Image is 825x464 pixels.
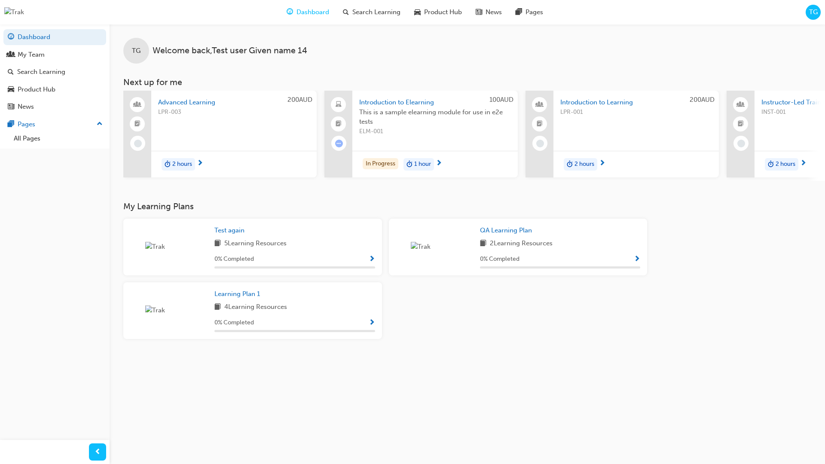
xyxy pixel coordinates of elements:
span: next-icon [436,160,442,168]
a: Test again [214,226,248,235]
span: Product Hub [424,7,462,17]
span: learningRecordVerb_NONE-icon [134,140,142,147]
a: Dashboard [3,29,106,45]
button: Pages [3,116,106,132]
a: QA Learning Plan [480,226,535,235]
span: 200AUD [690,96,715,104]
span: book-icon [214,302,221,313]
span: 2 hours [776,159,795,169]
span: Introduction to Learning [560,98,712,107]
span: 2 Learning Resources [490,238,553,249]
a: guage-iconDashboard [280,3,336,21]
div: My Team [18,50,45,60]
button: Show Progress [634,254,640,265]
span: prev-icon [95,447,101,458]
button: Show Progress [369,317,375,328]
span: learningRecordVerb_NONE-icon [536,140,544,147]
img: Trak [4,7,24,17]
span: people-icon [8,51,14,59]
span: duration-icon [406,159,412,170]
h3: Next up for me [110,77,825,87]
button: TG [806,5,821,20]
span: Show Progress [369,256,375,263]
span: duration-icon [768,159,774,170]
span: Test again [214,226,244,234]
span: 2 hours [574,159,594,169]
span: search-icon [8,68,14,76]
span: TG [809,7,818,17]
span: laptop-icon [336,99,342,110]
span: learningRecordVerb_NONE-icon [737,140,745,147]
div: Pages [18,119,35,129]
div: Product Hub [18,85,55,95]
span: learningRecordVerb_ATTEMPT-icon [335,140,343,147]
span: Show Progress [634,256,640,263]
a: My Team [3,47,106,63]
span: booktick-icon [537,119,543,130]
span: guage-icon [287,7,293,18]
div: In Progress [363,158,398,170]
span: car-icon [8,86,14,94]
span: 0 % Completed [214,318,254,328]
span: duration-icon [165,159,171,170]
a: news-iconNews [469,3,509,21]
a: News [3,99,106,115]
span: QA Learning Plan [480,226,532,234]
span: 2 hours [172,159,192,169]
span: Welcome back , Test user Given name 14 [153,46,307,56]
span: book-icon [480,238,486,249]
span: duration-icon [567,159,573,170]
span: TG [132,46,141,56]
span: next-icon [800,160,807,168]
a: All Pages [10,132,106,145]
span: book-icon [214,238,221,249]
span: Introduction to Elearning [359,98,511,107]
a: pages-iconPages [509,3,550,21]
span: people-icon [537,99,543,110]
span: booktick-icon [134,119,141,130]
div: News [18,102,34,112]
span: pages-icon [8,121,14,128]
span: 1 hour [414,159,431,169]
span: Advanced Learning [158,98,310,107]
div: Search Learning [17,67,65,77]
span: next-icon [599,160,605,168]
span: pages-icon [516,7,522,18]
a: car-iconProduct Hub [407,3,469,21]
span: LPR-001 [560,107,712,117]
a: 200AUDIntroduction to LearningLPR-001duration-icon2 hours [526,91,719,177]
button: Show Progress [369,254,375,265]
span: ELM-001 [359,127,511,137]
a: 100AUDIntroduction to ElearningThis is a sample elearning module for use in e2e testsELM-001In Pr... [324,91,518,177]
span: people-icon [738,99,744,110]
button: DashboardMy TeamSearch LearningProduct HubNews [3,27,106,116]
img: Trak [411,242,458,252]
img: Trak [145,305,192,315]
span: 200AUD [287,96,312,104]
span: search-icon [343,7,349,18]
span: 4 Learning Resources [224,302,287,313]
h3: My Learning Plans [123,201,647,211]
span: Show Progress [369,319,375,327]
span: news-icon [476,7,482,18]
span: 0 % Completed [480,254,519,264]
span: News [486,7,502,17]
span: car-icon [414,7,421,18]
span: Search Learning [352,7,400,17]
a: 200AUDAdvanced LearningLPR-003duration-icon2 hours [123,91,317,177]
span: Dashboard [296,7,329,17]
img: Trak [145,242,192,252]
a: search-iconSearch Learning [336,3,407,21]
span: 0 % Completed [214,254,254,264]
span: Learning Plan 1 [214,290,260,298]
span: LPR-003 [158,107,310,117]
span: booktick-icon [336,119,342,130]
span: booktick-icon [738,119,744,130]
a: Learning Plan 1 [214,289,263,299]
span: This is a sample elearning module for use in e2e tests [359,107,511,127]
a: Search Learning [3,64,106,80]
span: guage-icon [8,34,14,41]
span: people-icon [134,99,141,110]
span: news-icon [8,103,14,111]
